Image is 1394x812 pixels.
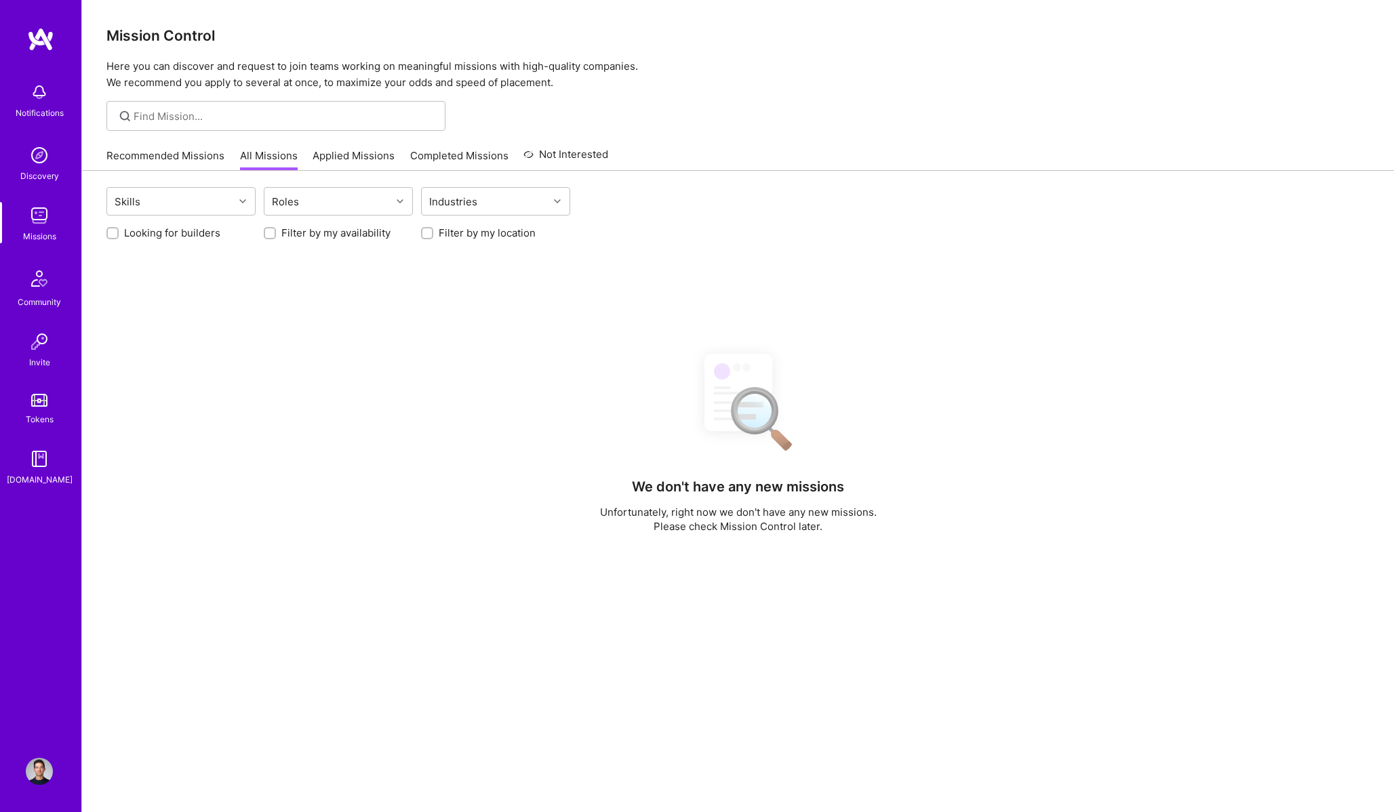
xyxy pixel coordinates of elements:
p: Here you can discover and request to join teams working on meaningful missions with high-quality ... [106,58,1370,91]
div: Industries [426,192,481,211]
img: Community [23,262,56,295]
i: icon Chevron [397,198,403,205]
input: Find Mission... [134,109,435,123]
a: Completed Missions [410,148,509,171]
a: Not Interested [523,146,608,171]
img: discovery [26,142,53,169]
div: [DOMAIN_NAME] [7,472,73,487]
img: bell [26,79,53,106]
a: User Avatar [22,758,56,785]
h3: Mission Control [106,27,1370,44]
a: Applied Missions [313,148,395,171]
p: Unfortunately, right now we don't have any new missions. [600,505,877,519]
label: Looking for builders [124,226,220,240]
div: Notifications [16,106,64,120]
div: Roles [268,192,302,211]
a: All Missions [240,148,298,171]
img: teamwork [26,202,53,229]
div: Skills [111,192,144,211]
img: No Results [681,342,796,460]
label: Filter by my location [439,226,536,240]
img: tokens [31,394,47,407]
img: guide book [26,445,53,472]
i: icon Chevron [239,198,246,205]
img: logo [27,27,54,52]
i: icon Chevron [554,198,561,205]
div: Community [18,295,61,309]
i: icon SearchGrey [117,108,133,124]
img: Invite [26,328,53,355]
h4: We don't have any new missions [632,479,844,495]
a: Recommended Missions [106,148,224,171]
div: Tokens [26,412,54,426]
img: User Avatar [26,758,53,785]
label: Filter by my availability [281,226,391,240]
div: Missions [23,229,56,243]
p: Please check Mission Control later. [600,519,877,533]
div: Invite [29,355,50,369]
div: Discovery [20,169,59,183]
